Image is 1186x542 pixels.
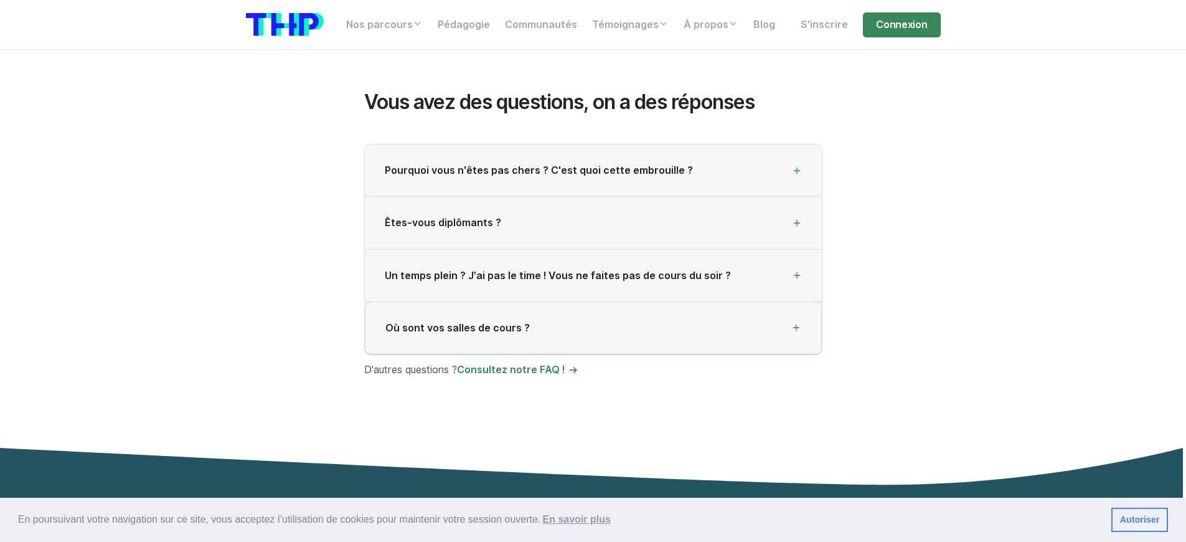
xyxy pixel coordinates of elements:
[540,510,613,529] a: learn more about cookies
[497,12,585,37] a: Communautés
[385,217,501,229] span: Êtes-vous diplômants ?
[246,13,324,36] img: logo
[364,363,822,378] p: D'autres questions ?
[746,12,783,37] a: Blog
[339,12,430,37] a: Nos parcours
[457,364,578,376] a: Consultez notre FAQ !
[385,322,530,334] span: Où sont vos salles de cours ?
[364,90,822,114] h2: Vous avez des questions, on a des réponses
[430,12,497,37] a: Pédagogie
[1111,508,1168,533] a: dismiss cookie message
[385,164,693,176] span: Pourquoi vous n'êtes pas chers ? C'est quoi cette embrouille ?
[18,510,1101,529] span: En poursuivant votre navigation sur ce site, vous acceptez l’utilisation de cookies pour mainteni...
[585,12,676,37] a: Témoignages
[793,12,855,37] a: S'inscrire
[385,270,731,282] span: Un temps plein ? J’ai pas le time ! Vous ne faites pas de cours du soir ?
[863,12,940,37] a: Connexion
[676,12,746,37] a: À propos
